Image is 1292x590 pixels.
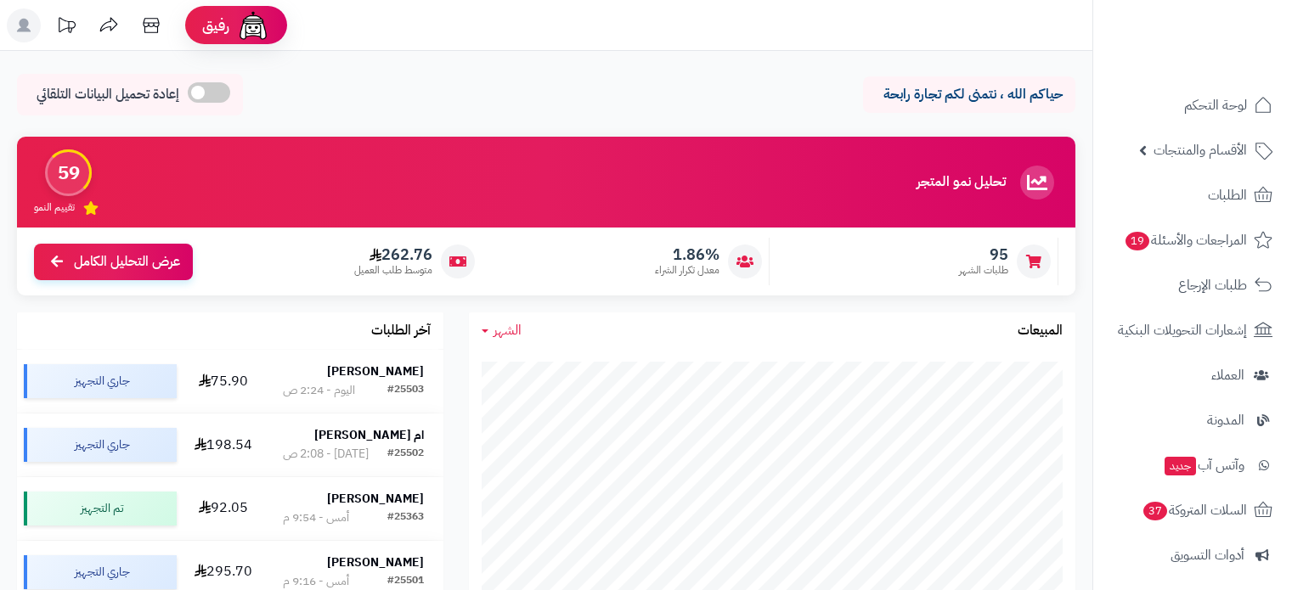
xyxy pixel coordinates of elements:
div: جاري التجهيز [24,555,177,589]
a: طلبات الإرجاع [1103,265,1282,306]
div: تم التجهيز [24,492,177,525]
a: أدوات التسويق [1103,535,1282,576]
a: لوحة التحكم [1103,85,1282,126]
div: #25502 [387,446,424,463]
span: الشهر [494,320,522,340]
span: 1.86% [655,245,719,264]
span: تقييم النمو [34,200,75,215]
h3: تحليل نمو المتجر [917,175,1006,190]
strong: ام [PERSON_NAME] [314,426,424,444]
span: عرض التحليل الكامل [74,252,180,272]
div: أمس - 9:16 م [283,573,349,590]
div: #25503 [387,382,424,399]
a: عرض التحليل الكامل [34,244,193,280]
span: جديد [1165,457,1196,475]
span: 95 [959,245,1008,264]
div: اليوم - 2:24 ص [283,382,355,399]
span: السلات المتروكة [1142,498,1247,522]
div: #25363 [387,509,424,526]
td: 75.90 [183,350,263,413]
strong: [PERSON_NAME] [327,553,424,571]
a: تحديثات المنصة [45,8,87,47]
p: حياكم الله ، نتمنى لكم تجارة رابحة [876,85,1063,104]
span: رفيق [202,15,229,36]
span: 262.76 [354,245,432,264]
a: المدونة [1103,400,1282,441]
span: أدوات التسويق [1171,543,1244,567]
span: إعادة تحميل البيانات التلقائي [37,85,179,104]
span: لوحة التحكم [1184,93,1247,117]
td: 198.54 [183,413,263,476]
h3: المبيعات [1018,323,1063,339]
span: معدل تكرار الشراء [655,263,719,278]
a: العملاء [1103,355,1282,396]
span: 37 [1143,502,1167,520]
td: 92.05 [183,477,263,540]
span: الطلبات [1208,183,1247,207]
div: جاري التجهيز [24,428,177,462]
div: [DATE] - 2:08 ص [283,446,369,463]
strong: [PERSON_NAME] [327,362,424,380]
span: المراجعات والأسئلة [1124,228,1247,252]
span: متوسط طلب العميل [354,263,432,278]
a: إشعارات التحويلات البنكية [1103,310,1282,351]
div: أمس - 9:54 م [283,509,349,526]
img: ai-face.png [236,8,270,42]
a: المراجعات والأسئلة19 [1103,220,1282,261]
a: السلات المتروكة37 [1103,490,1282,531]
span: 19 [1126,232,1149,250]
span: العملاء [1211,363,1244,387]
span: طلبات الإرجاع [1178,273,1247,297]
span: الأقسام والمنتجات [1154,138,1247,162]
img: logo-2.png [1176,42,1276,78]
div: #25501 [387,573,424,590]
span: المدونة [1207,408,1244,432]
h3: آخر الطلبات [371,323,431,339]
strong: [PERSON_NAME] [327,490,424,508]
a: الطلبات [1103,175,1282,216]
a: وآتس آبجديد [1103,445,1282,486]
span: وآتس آب [1163,453,1244,477]
span: إشعارات التحويلات البنكية [1118,318,1247,342]
span: طلبات الشهر [959,263,1008,278]
div: جاري التجهيز [24,364,177,398]
a: الشهر [482,321,522,340]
